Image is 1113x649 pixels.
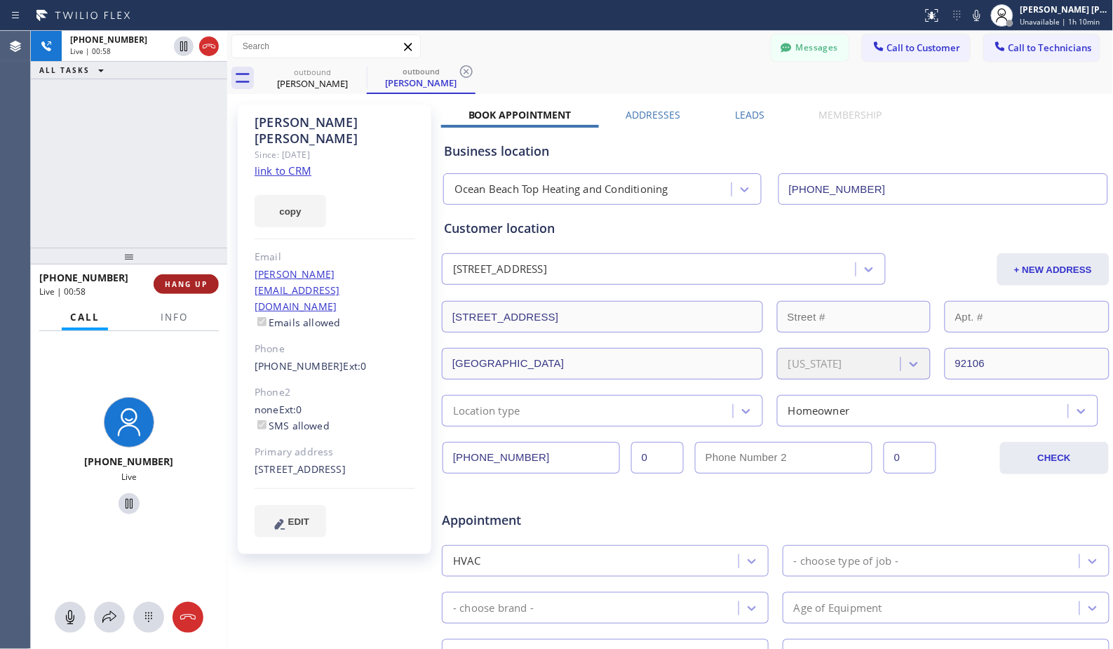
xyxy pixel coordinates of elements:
[984,34,1100,61] button: Call to Technicians
[777,301,931,333] input: Street #
[443,442,620,474] input: Phone Number
[154,274,219,294] button: HANG UP
[453,553,481,569] div: HVAC
[199,36,219,56] button: Hang up
[453,262,547,278] div: [STREET_ADDRESS]
[967,6,987,25] button: Mute
[695,442,872,474] input: Phone Number 2
[368,66,474,76] div: outbound
[255,419,330,432] label: SMS allowed
[70,34,147,46] span: [PHONE_NUMBER]
[255,505,326,537] button: EDIT
[453,600,534,616] div: - choose brand -
[1020,17,1100,27] span: Unavailable | 1h 10min
[255,316,341,329] label: Emails allowed
[257,420,267,429] input: SMS allowed
[631,442,684,474] input: Ext.
[255,444,415,460] div: Primary address
[55,602,86,633] button: Mute
[997,253,1109,286] button: + NEW ADDRESS
[94,602,125,633] button: Open directory
[945,301,1109,333] input: Apt. #
[794,600,882,616] div: Age of Equipment
[165,279,208,289] span: HANG UP
[255,384,415,401] div: Phone2
[1000,442,1109,474] button: CHECK
[255,249,415,265] div: Email
[945,348,1109,380] input: ZIP
[255,267,340,313] a: [PERSON_NAME][EMAIL_ADDRESS][DOMAIN_NAME]
[31,62,118,79] button: ALL TASKS
[819,108,882,121] label: Membership
[39,271,128,284] span: [PHONE_NUMBER]
[442,511,663,530] span: Appointment
[257,317,267,326] input: Emails allowed
[255,114,415,147] div: [PERSON_NAME] [PERSON_NAME]
[39,286,86,297] span: Live | 00:58
[232,35,420,58] input: Search
[468,108,572,121] label: Book Appointment
[887,41,961,54] span: Call to Customer
[778,173,1108,205] input: Phone Number
[255,163,311,178] a: link to CRM
[85,455,174,468] span: [PHONE_NUMBER]
[444,142,1107,161] div: Business location
[255,462,415,478] div: [STREET_ADDRESS]
[454,182,668,198] div: Ocean Beach Top Heating and Conditioning
[442,301,763,333] input: Address
[255,195,326,227] button: copy
[453,403,520,419] div: Location type
[1020,4,1109,15] div: [PERSON_NAME] [PERSON_NAME]
[62,304,108,331] button: Call
[161,311,188,323] span: Info
[884,442,936,474] input: Ext. 2
[626,108,680,121] label: Addresses
[70,46,111,56] span: Live | 00:58
[788,403,850,419] div: Homeowner
[255,147,415,163] div: Since: [DATE]
[344,359,367,373] span: Ext: 0
[133,602,164,633] button: Open dialpad
[259,77,365,90] div: [PERSON_NAME]
[255,359,344,373] a: [PHONE_NUMBER]
[174,36,194,56] button: Hold Customer
[442,348,763,380] input: City
[771,34,849,61] button: Messages
[121,471,137,483] span: Live
[288,516,309,527] span: EDIT
[152,304,196,331] button: Info
[259,67,365,77] div: outbound
[444,219,1107,238] div: Customer location
[39,65,90,75] span: ALL TASKS
[1009,41,1092,54] span: Call to Technicians
[70,311,100,323] span: Call
[259,62,365,94] div: Erin Nelson
[119,493,140,514] button: Hold Customer
[368,76,474,89] div: [PERSON_NAME]
[255,402,415,434] div: none
[255,341,415,357] div: Phone
[863,34,970,61] button: Call to Customer
[735,108,764,121] label: Leads
[173,602,203,633] button: Hang up
[279,403,302,416] span: Ext: 0
[794,553,898,569] div: - choose type of job -
[368,62,474,93] div: Erin Nelson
